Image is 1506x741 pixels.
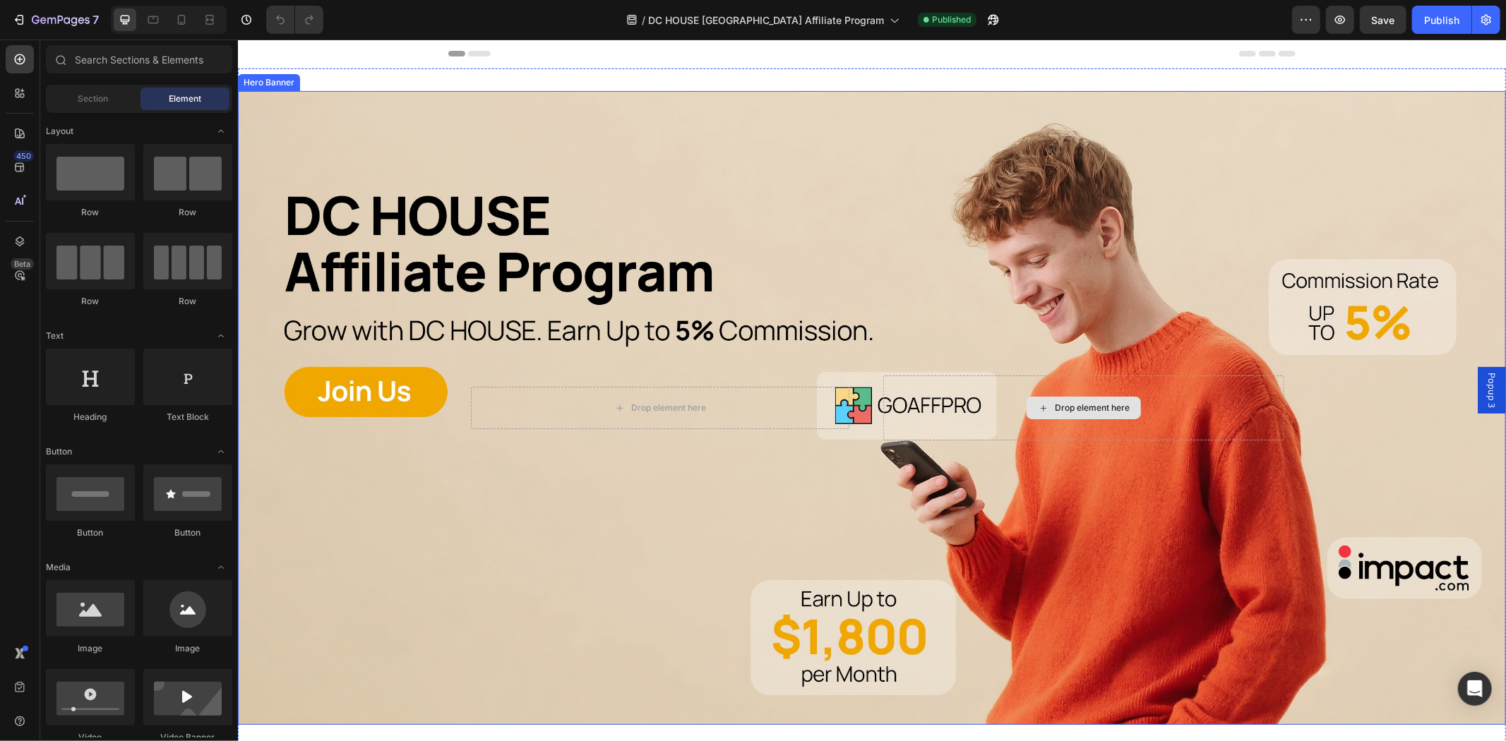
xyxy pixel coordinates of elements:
div: Text Block [143,411,232,423]
div: Undo/Redo [266,6,323,34]
span: Toggle open [210,556,232,579]
span: Toggle open [210,120,232,143]
span: Button [46,445,72,458]
div: Publish [1424,13,1459,28]
span: Element [169,92,201,105]
span: Layout [46,125,73,138]
span: DC HOUSE [GEOGRAPHIC_DATA] Affiliate Program [648,13,884,28]
span: Media [46,561,71,574]
span: Popup 3 [1247,333,1261,368]
span: / [642,13,645,28]
div: Row [143,206,232,219]
div: Button [143,526,232,539]
input: Search Sections & Elements [46,45,232,73]
div: Open Intercom Messenger [1458,672,1492,706]
span: Toggle open [210,440,232,463]
div: Row [46,206,135,219]
div: 450 [13,150,34,162]
button: 7 [6,6,105,34]
button: Save [1360,6,1406,34]
button: Publish [1412,6,1471,34]
div: Beta [11,258,34,270]
span: Text [46,330,64,342]
p: 7 [92,11,99,28]
div: Image [46,642,135,655]
div: Row [46,295,135,308]
span: Toggle open [210,325,232,347]
div: Drop element here [817,363,892,374]
span: Section [78,92,109,105]
span: Save [1372,14,1395,26]
iframe: To enrich screen reader interactions, please activate Accessibility in Grammarly extension settings [238,40,1506,741]
div: Image [143,642,232,655]
div: Button [46,526,135,539]
span: Published [932,13,971,26]
div: Hero Banner [3,37,59,49]
div: Row [143,295,232,308]
div: Drop element here [393,363,468,374]
div: Heading [46,411,135,423]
